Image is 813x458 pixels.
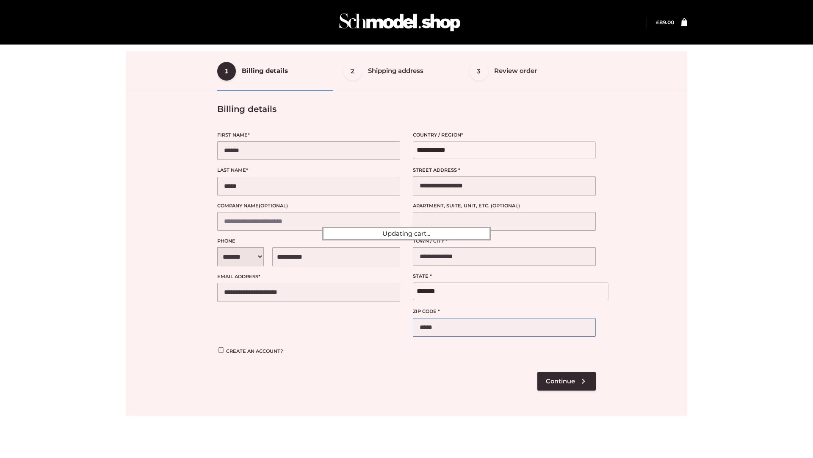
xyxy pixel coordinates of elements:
img: Schmodel Admin 964 [336,6,463,39]
div: Updating cart... [322,227,491,240]
bdi: 89.00 [656,19,674,25]
a: £89.00 [656,19,674,25]
span: £ [656,19,659,25]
